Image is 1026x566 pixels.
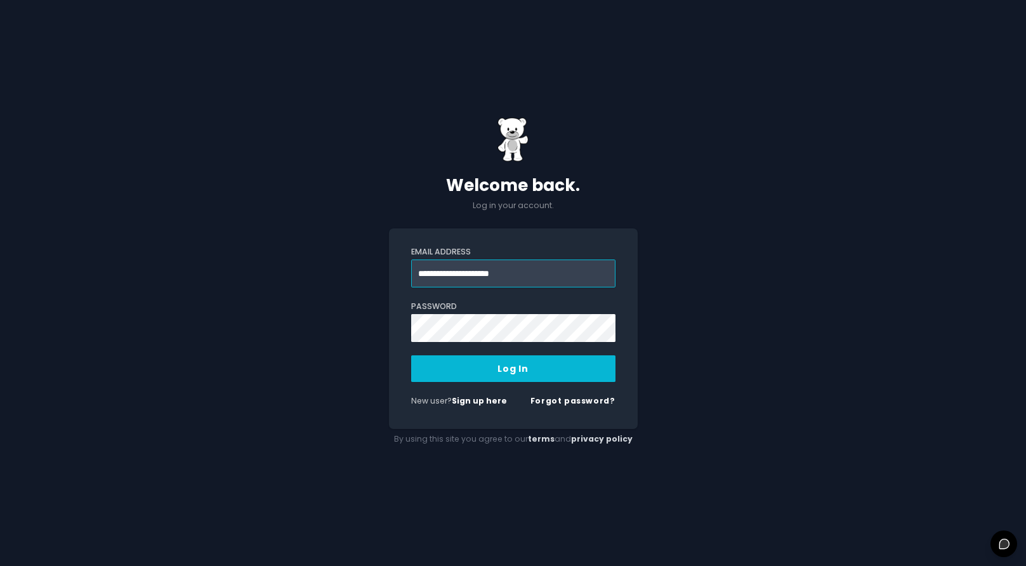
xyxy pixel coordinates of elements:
[530,395,615,406] a: Forgot password?
[389,429,638,449] div: By using this site you agree to our and
[411,246,615,258] label: Email Address
[411,395,452,406] span: New user?
[389,175,638,195] h2: Welcome back.
[497,117,529,162] img: Gummy Bear
[411,301,615,312] label: Password
[528,433,555,444] a: terms
[571,433,633,444] a: privacy policy
[389,200,638,211] p: Log in your account.
[411,355,615,382] button: Log In
[452,395,507,406] a: Sign up here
